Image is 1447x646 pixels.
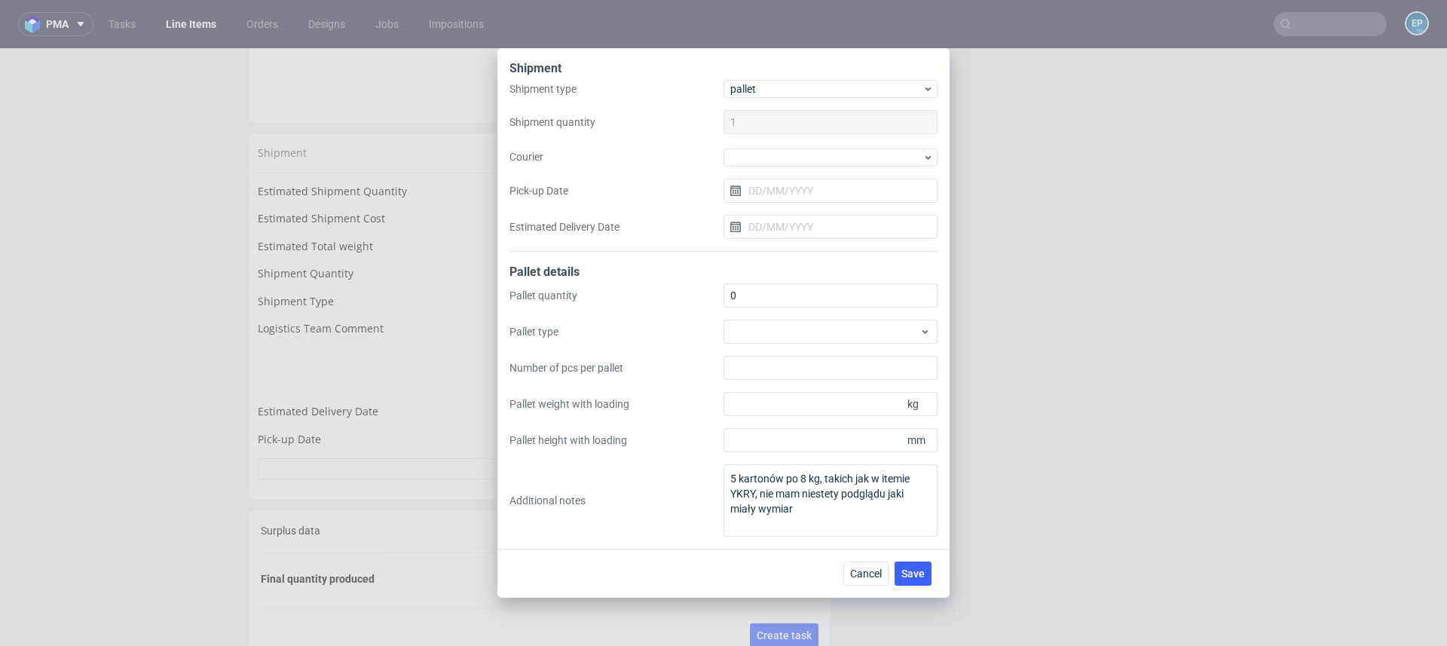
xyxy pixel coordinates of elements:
[258,216,534,244] td: Shipment Quantity
[534,216,821,244] td: 1
[723,464,938,537] textarea: 5 kartonów po 8 kg, takich jak w itemie YKRY, nie mam niestety podglądu jaki miały wymiar
[509,219,723,234] label: Estimated Delivery Date
[904,393,935,415] span: kg
[721,94,821,115] button: Manage shipments
[509,149,723,164] label: Courier
[843,562,889,586] button: Cancel
[509,115,723,130] label: Shipment quantity
[509,360,723,375] label: Number of pcs per pallet
[904,430,935,451] span: mm
[261,476,320,488] span: Surplus data
[509,493,723,508] label: Additional notes
[850,568,882,579] span: Cancel
[534,382,821,410] td: -
[650,17,731,38] button: Send to VMA
[731,17,812,38] button: Send to QMS
[258,354,534,382] td: Estimated Delivery Date
[509,288,723,303] label: Pallet quantity
[258,161,534,189] td: Estimated Shipment Cost
[249,85,831,124] div: Shipment
[258,134,534,162] td: Estimated Shipment Quantity
[261,525,375,537] span: Final quantity produced
[534,134,821,162] td: Unknown
[258,410,821,431] button: Showdetails
[509,183,723,198] label: Pick-up Date
[534,354,821,382] td: -
[509,264,938,283] div: Pallet details
[534,189,821,217] td: Unknown
[757,582,812,592] span: Create task
[765,525,802,540] span: units
[750,575,818,599] button: Create task
[509,396,723,412] label: Pallet weight with loading
[723,179,938,203] input: DD/MM/YYYY
[740,311,821,332] button: Update
[509,433,723,448] label: Pallet height with loading
[723,215,938,239] input: DD/MM/YYYY
[730,81,922,96] span: pallet
[258,382,534,410] td: Pick-up Date
[509,60,938,80] div: Shipment
[559,11,650,44] a: Download PDF
[509,324,723,339] label: Pallet type
[534,244,821,272] td: pallet
[258,271,534,305] td: Logistics Team Comment
[895,562,932,586] button: Save
[901,568,925,579] span: Save
[258,189,534,217] td: Estimated Total weight
[258,244,534,272] td: Shipment Type
[534,161,821,189] td: Unknown
[509,81,723,96] label: Shipment type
